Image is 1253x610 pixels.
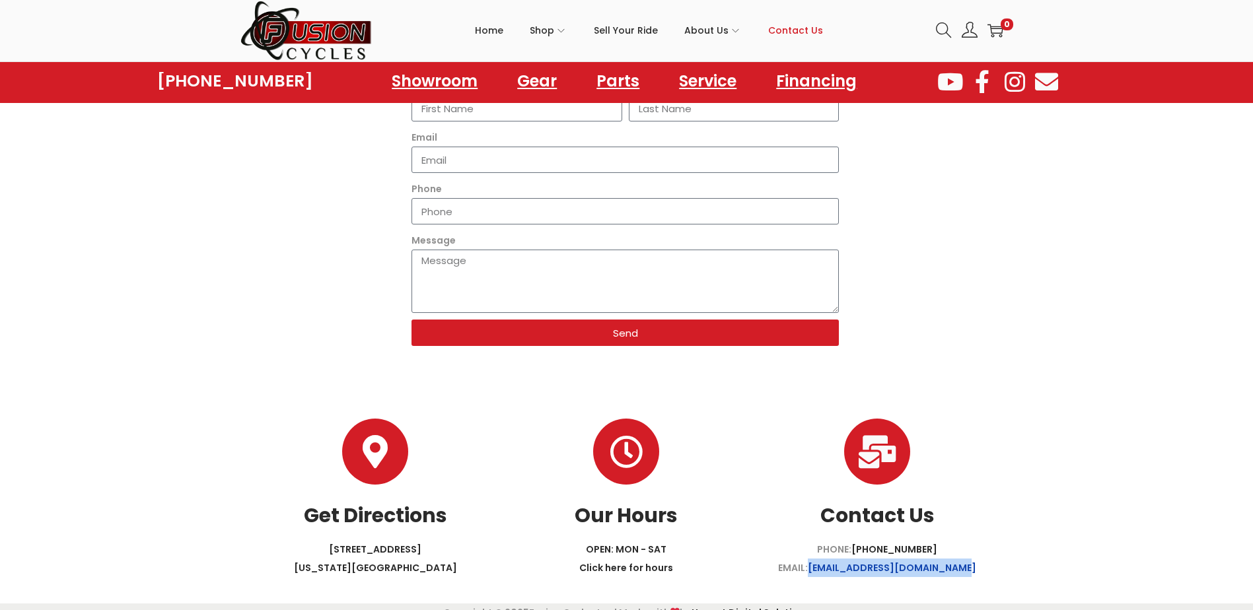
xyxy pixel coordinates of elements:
a: Get Directions [304,501,447,529]
a: Get Directions [342,419,408,485]
input: Last Name [629,95,840,121]
a: Service [666,66,750,96]
label: Message [412,231,456,250]
a: Contact Us [768,1,823,60]
nav: Menu [378,66,870,96]
a: OPEN: MON - SATClick here for hours [579,543,673,574]
span: About Us [684,14,729,47]
input: Only numbers and phone characters (#, -, *, etc) are accepted. [412,198,840,224]
a: [STREET_ADDRESS][US_STATE][GEOGRAPHIC_DATA] [294,543,457,574]
a: [EMAIL_ADDRESS][DOMAIN_NAME] [808,561,976,574]
a: Shop [530,1,567,60]
a: Our Hours [593,419,659,485]
a: Contact Us [844,419,910,485]
nav: Primary navigation [373,1,926,60]
span: Home [475,14,503,47]
span: Send [613,328,638,338]
a: Sell Your Ride [594,1,658,60]
a: [PHONE_NUMBER] [157,72,313,90]
label: Email [412,128,437,147]
a: Financing [763,66,870,96]
a: Gear [504,66,570,96]
a: Showroom [378,66,491,96]
button: Send [412,320,840,346]
p: PHONE: EMAIL: [752,540,1003,577]
a: 0 [987,22,1003,38]
input: Email [412,147,840,173]
a: About Us [684,1,742,60]
span: Sell Your Ride [594,14,658,47]
span: Contact Us [768,14,823,47]
a: Contact Us [820,501,935,529]
label: Phone [412,180,442,198]
a: [PHONE_NUMBER] [851,543,937,556]
a: Parts [583,66,653,96]
input: First Name [412,95,622,121]
a: Home [475,1,503,60]
span: Shop [530,14,554,47]
a: Our Hours [575,501,678,529]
